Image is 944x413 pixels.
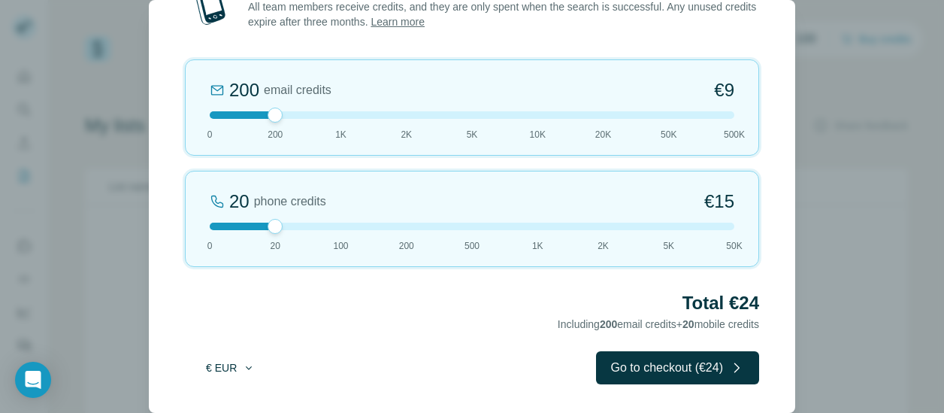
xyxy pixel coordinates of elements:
span: 5K [467,128,478,141]
span: 50K [661,128,676,141]
span: 200 [399,239,414,253]
div: Open Intercom Messenger [15,362,51,398]
button: Go to checkout (€24) [596,351,759,384]
span: 500K [724,128,745,141]
span: 2K [401,128,412,141]
span: 1K [335,128,346,141]
span: 50K [726,239,742,253]
span: 200 [600,318,617,330]
span: 5K [663,239,674,253]
span: phone credits [254,193,326,211]
div: 200 [229,78,259,102]
span: 10K [530,128,546,141]
span: email credits [264,81,331,99]
h2: Total €24 [185,291,759,315]
span: 200 [268,128,283,141]
span: 500 [464,239,480,253]
span: 2K [598,239,609,253]
button: € EUR [195,354,265,381]
span: 100 [333,239,348,253]
span: €15 [704,190,734,214]
span: 20K [595,128,611,141]
span: 1K [532,239,543,253]
a: Learn more [371,16,425,28]
span: 0 [207,239,213,253]
span: 0 [207,128,213,141]
span: 20 [271,239,280,253]
div: 20 [229,190,250,214]
span: €9 [714,78,734,102]
span: Including email credits + mobile credits [558,318,759,330]
span: 20 [682,318,694,330]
